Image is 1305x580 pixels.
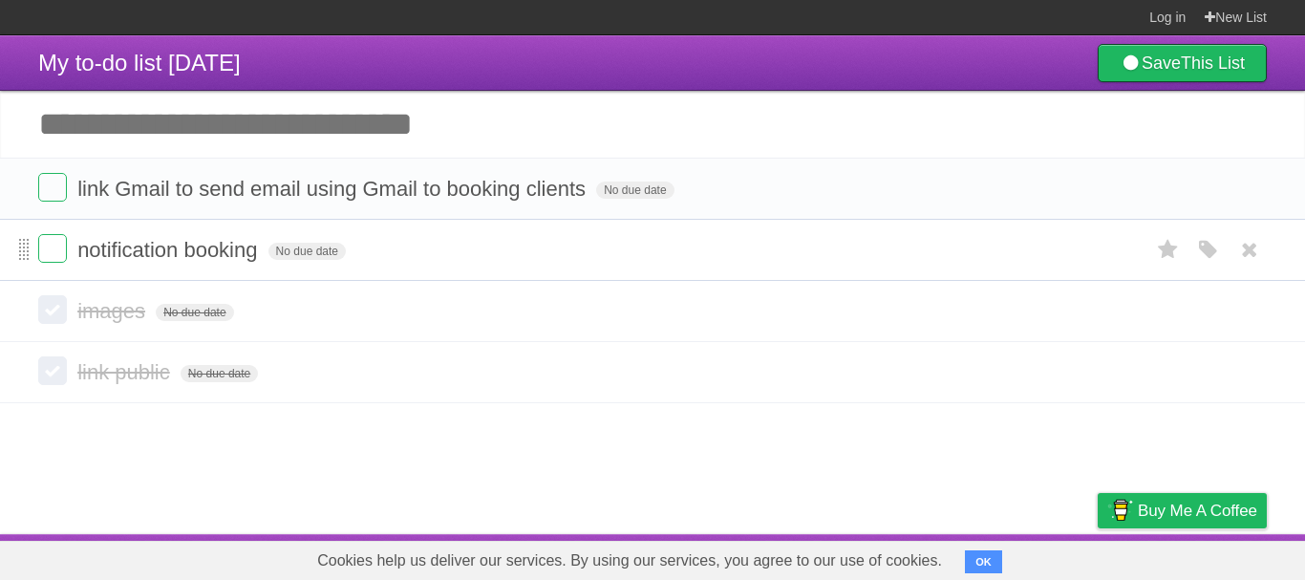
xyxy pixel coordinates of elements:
[1098,493,1267,528] a: Buy me a coffee
[38,173,67,202] label: Done
[268,243,346,260] span: No due date
[1098,44,1267,82] a: SaveThis List
[1138,494,1257,527] span: Buy me a coffee
[1146,539,1267,575] a: Suggest a feature
[1073,539,1123,575] a: Privacy
[844,539,884,575] a: About
[907,539,984,575] a: Developers
[1150,234,1187,266] label: Star task
[77,299,150,323] span: images
[38,50,241,75] span: My to-do list [DATE]
[38,234,67,263] label: Done
[77,238,262,262] span: notification booking
[38,356,67,385] label: Done
[965,550,1002,573] button: OK
[181,365,258,382] span: No due date
[156,304,233,321] span: No due date
[77,177,590,201] span: link Gmail to send email using Gmail to booking clients
[1181,54,1245,73] b: This List
[38,295,67,324] label: Done
[1107,494,1133,526] img: Buy me a coffee
[1008,539,1050,575] a: Terms
[596,182,674,199] span: No due date
[298,542,961,580] span: Cookies help us deliver our services. By using our services, you agree to our use of cookies.
[77,360,175,384] span: link public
